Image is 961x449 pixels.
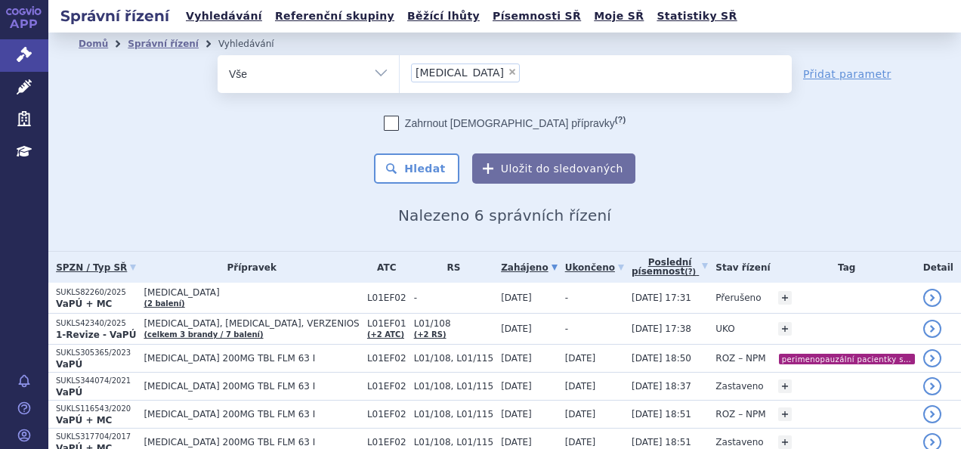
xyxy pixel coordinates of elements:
span: - [414,293,494,303]
a: Moje SŘ [589,6,648,26]
span: L01/108 [414,318,494,329]
strong: VaPÚ [56,387,82,398]
a: Přidat parametr [803,67,891,82]
span: [DATE] [501,409,532,420]
strong: VaPÚ + MC [56,415,112,426]
span: [DATE] [565,437,596,447]
span: [MEDICAL_DATA] 200MG TBL FLM 63 I [144,353,359,364]
th: Přípravek [136,252,359,283]
th: Tag [771,252,916,283]
a: detail [923,320,941,338]
a: detail [923,377,941,395]
a: Domů [79,39,108,49]
a: Zahájeno [501,257,558,278]
abbr: (?) [615,115,626,125]
span: [DATE] [501,437,532,447]
a: + [778,322,792,336]
p: SUKLS42340/2025 [56,318,136,329]
strong: VaPÚ + MC [56,299,112,309]
span: ROZ – NPM [715,353,765,364]
span: - [565,293,568,303]
a: + [778,379,792,393]
span: [DATE] [501,324,532,334]
a: (+2 ATC) [367,330,404,339]
span: Zastaveno [715,437,763,447]
a: Běžící lhůty [403,6,484,26]
p: SUKLS344074/2021 [56,376,136,386]
span: L01EF02 [367,381,406,392]
span: [DATE] [501,353,532,364]
a: (2 balení) [144,299,184,308]
a: Statistiky SŘ [652,6,741,26]
h2: Správní řízení [48,5,181,26]
th: RS [406,252,494,283]
a: Správní řízení [128,39,199,49]
abbr: (?) [684,268,696,277]
span: [DATE] 17:31 [632,293,691,303]
span: L01EF02 [367,437,406,447]
strong: VaPÚ [56,359,82,370]
a: Vyhledávání [181,6,267,26]
span: ROZ – NPM [715,409,765,420]
th: Stav řízení [708,252,770,283]
span: Zastaveno [715,381,763,392]
th: Detail [916,252,961,283]
span: L01/108, L01/115 [414,353,494,364]
a: detail [923,405,941,423]
span: [DATE] [501,293,532,303]
th: ATC [360,252,406,283]
input: [MEDICAL_DATA] [524,63,533,82]
span: [MEDICAL_DATA] 200MG TBL FLM 63 I [144,409,359,420]
span: [DATE] 18:50 [632,353,691,364]
span: [MEDICAL_DATA] [416,67,504,78]
span: [MEDICAL_DATA], [MEDICAL_DATA], VERZENIOS [144,318,359,329]
a: (+2 RS) [414,330,447,339]
i: perimenopauzální pacientky s karcinomem prsu [779,354,915,364]
strong: 1-Revize - VaPÚ [56,330,136,340]
span: L01EF01 [367,318,406,329]
span: UKO [715,324,734,334]
li: Vyhledávání [218,33,294,55]
p: SUKLS317704/2017 [56,432,136,442]
p: SUKLS82260/2025 [56,287,136,298]
a: Písemnosti SŘ [488,6,586,26]
span: L01EF02 [367,409,406,420]
p: SUKLS305365/2023 [56,348,136,358]
a: (celkem 3 brandy / 7 balení) [144,330,263,339]
span: [DATE] 18:51 [632,409,691,420]
span: L01EF02 [367,293,406,303]
span: L01/108, L01/115 [414,381,494,392]
p: SUKLS116543/2020 [56,404,136,414]
button: Uložit do sledovaných [472,153,635,184]
a: + [778,291,792,305]
span: [MEDICAL_DATA] [144,287,359,298]
a: Poslednípísemnost(?) [632,252,708,283]
span: - [565,324,568,334]
span: [DATE] [565,381,596,392]
span: [MEDICAL_DATA] 200MG TBL FLM 63 I [144,381,359,392]
label: Zahrnout [DEMOGRAPHIC_DATA] přípravky [384,116,626,131]
span: [DATE] [565,353,596,364]
a: + [778,407,792,421]
span: [DATE] 17:38 [632,324,691,334]
span: Přerušeno [715,293,761,303]
span: × [508,67,517,76]
span: L01/108, L01/115 [414,437,494,447]
span: [DATE] 18:51 [632,437,691,447]
span: [DATE] [565,409,596,420]
button: Hledat [374,153,459,184]
a: Referenční skupiny [270,6,399,26]
span: L01/108, L01/115 [414,409,494,420]
span: Nalezeno 6 správních řízení [398,206,611,224]
a: detail [923,349,941,367]
a: SPZN / Typ SŘ [56,257,136,278]
a: Ukončeno [565,257,624,278]
span: L01EF02 [367,353,406,364]
a: + [778,435,792,449]
span: [DATE] 18:37 [632,381,691,392]
a: detail [923,289,941,307]
span: [MEDICAL_DATA] 200MG TBL FLM 63 I [144,437,359,447]
span: [DATE] [501,381,532,392]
